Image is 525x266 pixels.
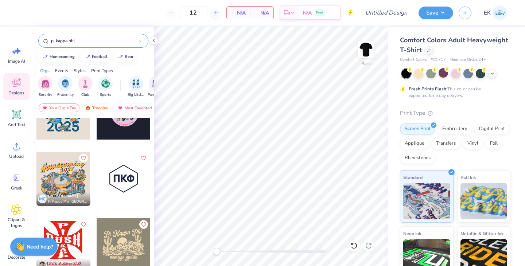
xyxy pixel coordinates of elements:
button: filter button [38,76,52,98]
button: homecoming [38,51,78,62]
button: filter button [128,76,144,98]
div: filter for Parent's Weekend [148,76,164,98]
span: [PERSON_NAME] [48,193,78,199]
img: Standard [403,183,450,219]
div: Events [55,67,68,74]
input: Untitled Design [359,5,413,20]
div: football [92,55,108,59]
button: filter button [78,76,93,98]
button: Like [139,220,148,229]
span: N/A [254,9,269,17]
span: N/A [231,9,246,17]
div: Your Org's Fav [39,103,79,112]
span: Decorate [8,254,25,260]
img: Big Little Reveal Image [132,79,140,88]
span: Add Text [8,122,25,128]
span: Fraternity [57,92,74,98]
img: Parent's Weekend Image [152,79,160,88]
div: Rhinestones [400,153,435,164]
span: Puff Ink [460,173,476,181]
div: filter for Sorority [38,76,52,98]
img: trend_line.gif [85,55,90,59]
span: EK [484,9,491,17]
img: Club Image [81,79,89,88]
button: Save [419,7,453,19]
button: Like [139,154,148,163]
img: Puff Ink [460,183,507,219]
span: Parent's Weekend [148,92,164,98]
div: filter for Sports [98,76,113,98]
div: This color can be expedited for 5 day delivery. [409,86,498,99]
strong: Need help? [27,243,53,250]
div: bear [125,55,133,59]
div: Transfers [431,138,460,149]
input: Try "Alpha" [50,37,139,44]
span: Free [316,10,323,15]
div: Most Favorited [114,103,155,112]
div: homecoming [50,55,75,59]
span: Pi Kappa Phi, [GEOGRAPHIC_DATA][US_STATE] [48,199,87,204]
div: MC [38,195,47,203]
span: N/A [303,9,312,17]
span: Clipart & logos [4,217,28,228]
span: Neon Ink [403,230,421,237]
div: Trending [82,103,112,112]
img: most_fav.gif [42,105,48,110]
img: Sorority Image [41,79,50,88]
span: # C1717 [431,57,446,63]
img: most_fav.gif [117,105,123,110]
span: Sorority [39,92,52,98]
input: – – [179,6,207,19]
a: EK [481,5,510,20]
span: Greek [11,185,22,191]
img: trending.gif [85,105,91,110]
img: Back [359,42,373,57]
button: filter button [57,76,74,98]
div: Print Types [91,67,113,74]
span: Comfort Colors Adult Heavyweight T-Shirt [400,36,508,54]
div: Accessibility label [213,248,220,255]
img: trend_line.gif [42,55,48,59]
div: Vinyl [463,138,483,149]
button: football [81,51,111,62]
button: filter button [98,76,113,98]
div: filter for Club [78,76,93,98]
button: Like [79,154,88,163]
span: Big Little Reveal [128,92,144,98]
div: filter for Fraternity [57,76,74,98]
img: Ellie King [493,5,507,20]
div: filter for Big Little Reveal [128,76,144,98]
img: trend_line.gif [117,55,123,59]
div: Styles [74,67,86,74]
img: Sports Image [101,79,110,88]
div: Embroidery [437,124,472,134]
span: Metallic & Glitter Ink [460,230,503,237]
div: Print Type [400,109,510,117]
span: Comfort Colors [400,57,427,63]
div: Orgs [40,67,50,74]
div: Digital Print [474,124,510,134]
strong: Fresh Prints Flash: [409,86,447,92]
span: Standard [403,173,423,181]
span: Image AI [8,58,25,64]
div: Screen Print [400,124,435,134]
div: Foil [485,138,502,149]
span: Designs [8,90,24,96]
span: Club [81,92,89,98]
span: [PERSON_NAME] [48,260,78,265]
button: Like [79,220,88,229]
div: Back [361,60,371,67]
span: Minimum Order: 24 + [450,57,486,63]
button: filter button [148,76,164,98]
button: bear [113,51,137,62]
img: Fraternity Image [61,79,69,88]
span: Upload [9,153,24,159]
div: Applique [400,138,429,149]
span: Sports [100,92,111,98]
